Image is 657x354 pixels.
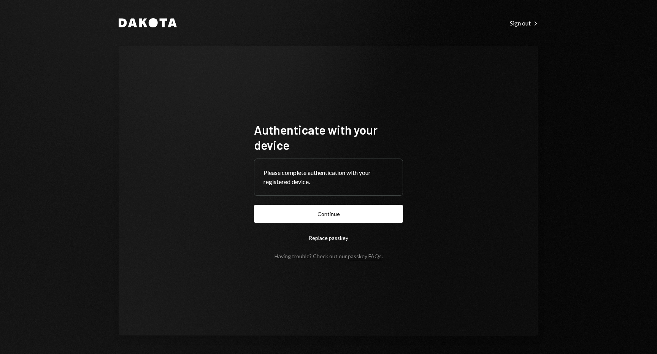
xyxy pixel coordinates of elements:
[275,253,383,259] div: Having trouble? Check out our .
[254,122,403,152] h1: Authenticate with your device
[510,19,538,27] a: Sign out
[348,253,382,260] a: passkey FAQs
[263,168,394,186] div: Please complete authentication with your registered device.
[254,229,403,247] button: Replace passkey
[254,205,403,223] button: Continue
